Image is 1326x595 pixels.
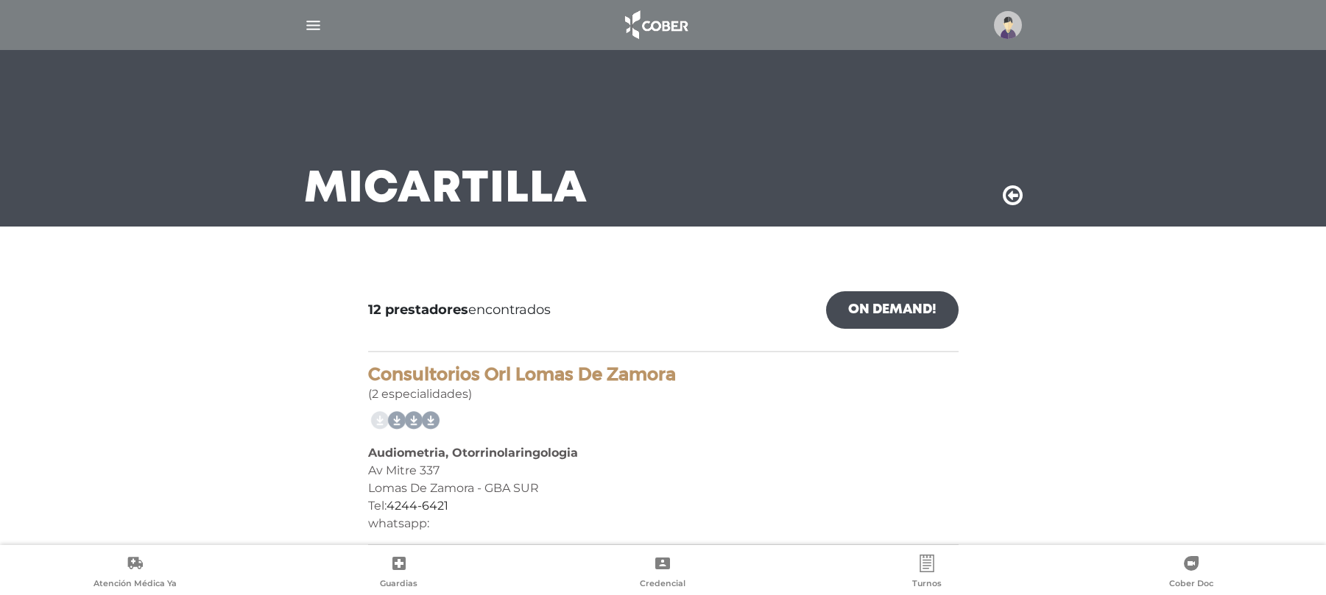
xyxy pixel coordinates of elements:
[94,578,177,591] span: Atención Médica Ya
[826,291,959,329] a: On Demand!
[1169,578,1213,591] span: Cober Doc
[368,364,959,403] div: (2 especialidades)
[267,555,532,592] a: Guardias
[368,462,959,480] div: Av Mitre 337
[640,578,685,591] span: Credencial
[380,578,417,591] span: Guardias
[3,555,267,592] a: Atención Médica Ya
[795,555,1059,592] a: Turnos
[368,364,959,385] h4: Consultorios Orl Lomas De Zamora
[368,515,959,532] div: whatsapp:
[368,480,959,497] div: Lomas De Zamora - GBA SUR
[912,578,942,591] span: Turnos
[368,300,551,320] span: encontrados
[368,446,578,460] b: Audiometria, Otorrinolaringologia
[304,171,588,209] h3: Mi Cartilla
[617,7,694,43] img: logo_cober_home-white.png
[304,16,322,35] img: Cober_menu-lines-white.svg
[531,555,795,592] a: Credencial
[368,302,468,318] b: 12 prestadores
[1059,555,1323,592] a: Cober Doc
[387,499,448,513] a: 4244-6421
[368,497,959,515] div: Tel:
[994,11,1022,39] img: profile-placeholder.svg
